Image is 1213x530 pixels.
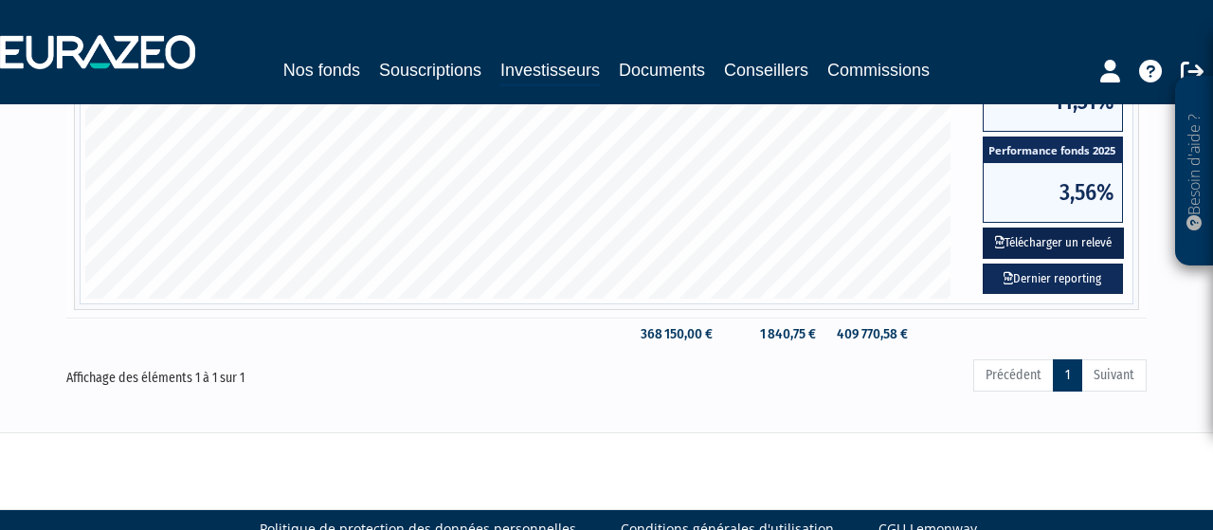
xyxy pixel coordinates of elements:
[984,163,1122,222] span: 3,56%
[1184,86,1205,257] p: Besoin d'aide ?
[724,57,808,83] a: Conseillers
[619,57,705,83] a: Documents
[722,318,824,351] td: 1 840,75 €
[1053,359,1082,392] a: 1
[825,318,917,351] td: 409 770,58 €
[827,57,930,83] a: Commissions
[379,57,481,83] a: Souscriptions
[66,357,500,388] div: Affichage des éléments 1 à 1 sur 1
[628,318,722,351] td: 368 150,00 €
[500,57,600,86] a: Investisseurs
[283,57,360,83] a: Nos fonds
[983,228,1124,259] button: Télécharger un relevé
[983,264,1123,295] a: Dernier reporting
[984,137,1122,163] span: Performance fonds 2025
